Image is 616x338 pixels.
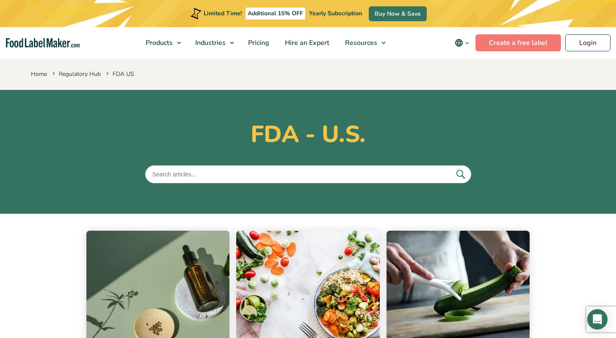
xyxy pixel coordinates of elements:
a: Regulatory Hub [59,70,101,78]
a: Create a free label [475,34,561,51]
a: Pricing [240,27,275,59]
a: Industries [188,27,238,59]
div: Open Intercom Messenger [587,309,608,330]
span: Hire an Expert [282,38,330,47]
a: Login [565,34,610,51]
span: Industries [193,38,227,47]
input: Search articles... [145,165,471,183]
span: Limited Time! [204,9,242,17]
span: Additional 15% OFF [246,8,305,20]
span: FDA US [105,70,134,78]
a: Products [138,27,185,59]
span: Resources [343,38,378,47]
h1: FDA - U.S. [31,120,586,148]
span: Products [143,38,174,47]
span: Yearly Subscription [309,9,362,17]
a: Resources [337,27,390,59]
span: Pricing [246,38,270,47]
a: Home [31,70,47,78]
a: Hire an Expert [277,27,335,59]
a: Buy Now & Save [369,6,427,21]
